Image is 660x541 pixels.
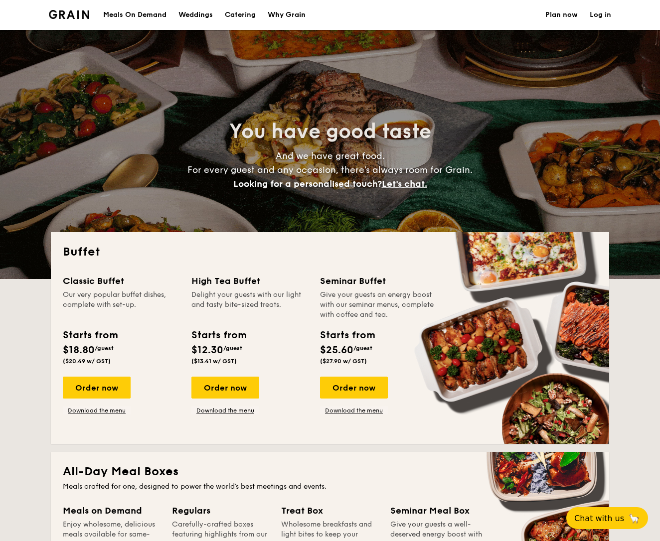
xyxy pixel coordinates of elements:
[63,504,160,518] div: Meals on Demand
[320,328,374,343] div: Starts from
[382,178,427,189] span: Let's chat.
[320,358,367,365] span: ($27.90 w/ GST)
[320,274,437,288] div: Seminar Buffet
[233,178,382,189] span: Looking for a personalised touch?
[191,377,259,399] div: Order now
[63,482,597,492] div: Meals crafted for one, designed to power the world's best meetings and events.
[191,290,308,320] div: Delight your guests with our light and tasty bite-sized treats.
[191,406,259,414] a: Download the menu
[63,328,117,343] div: Starts from
[63,274,179,288] div: Classic Buffet
[63,290,179,320] div: Our very popular buffet dishes, complete with set-up.
[63,406,131,414] a: Download the menu
[390,504,488,518] div: Seminar Meal Box
[191,328,246,343] div: Starts from
[320,344,353,356] span: $25.60
[566,507,648,529] button: Chat with us🦙
[320,377,388,399] div: Order now
[281,504,378,518] div: Treat Box
[191,358,237,365] span: ($13.41 w/ GST)
[49,10,89,19] img: Grain
[628,513,640,524] span: 🦙
[353,345,372,352] span: /guest
[191,274,308,288] div: High Tea Buffet
[63,344,95,356] span: $18.80
[320,290,437,320] div: Give your guests an energy boost with our seminar menus, complete with coffee and tea.
[63,244,597,260] h2: Buffet
[191,344,223,356] span: $12.30
[187,150,473,189] span: And we have great food. For every guest and any occasion, there’s always room for Grain.
[223,345,242,352] span: /guest
[49,10,89,19] a: Logotype
[320,406,388,414] a: Download the menu
[172,504,269,518] div: Regulars
[229,120,431,143] span: You have good taste
[63,377,131,399] div: Order now
[574,514,624,523] span: Chat with us
[63,358,111,365] span: ($20.49 w/ GST)
[63,464,597,480] h2: All-Day Meal Boxes
[95,345,114,352] span: /guest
